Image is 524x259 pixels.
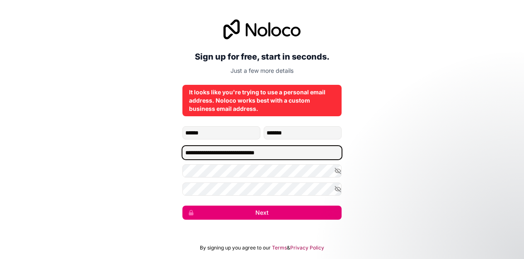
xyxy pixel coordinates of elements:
input: Confirm password [182,182,342,196]
h2: Sign up for free, start in seconds. [182,49,342,64]
div: It looks like you're trying to use a personal email address. Noloco works best with a custom busi... [189,88,335,113]
span: By signing up you agree to our [200,245,271,251]
span: & [287,245,290,251]
a: Terms [272,245,287,251]
input: given-name [182,126,260,139]
button: Next [182,206,342,220]
input: family-name [264,126,342,139]
input: Password [182,164,342,177]
input: Email address [182,146,342,159]
a: Privacy Policy [290,245,324,251]
p: Just a few more details [182,67,342,75]
iframe: Intercom notifications message [358,197,524,255]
